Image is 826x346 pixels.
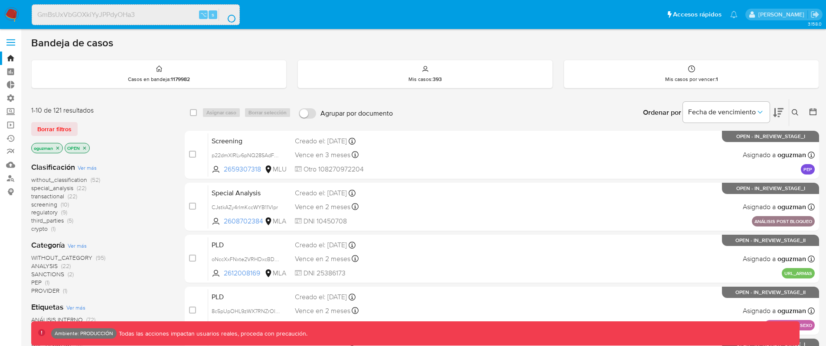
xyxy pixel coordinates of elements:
span: Accesos rápidos [673,10,722,19]
a: Salir [810,10,819,19]
p: Todas las acciones impactan usuarios reales, proceda con precaución. [117,330,307,338]
span: ⌥ [200,10,207,19]
a: Notificaciones [730,11,738,18]
span: s [212,10,214,19]
button: search-icon [219,9,236,21]
p: Ambiente: PRODUCCIÓN [55,332,113,335]
input: Buscar usuario o caso... [32,9,239,20]
p: omar.guzman@mercadolibre.com.co [758,10,807,19]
